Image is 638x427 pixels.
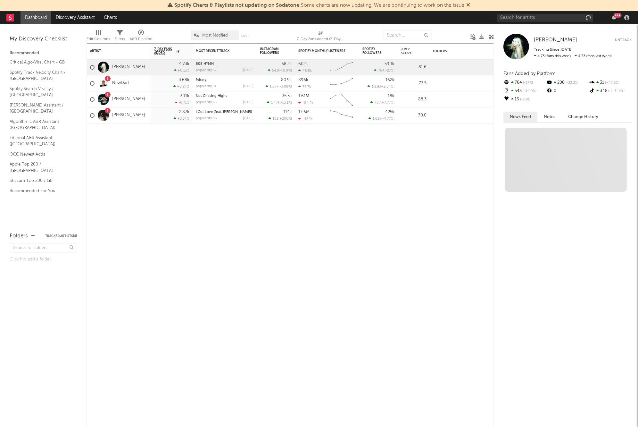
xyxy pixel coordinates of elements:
div: Click to add a folder. [10,256,77,263]
button: Save [241,34,250,38]
div: 764 [503,79,546,87]
span: 1.07k [270,85,278,89]
span: 1.62k [373,117,381,121]
span: -27 % [522,81,533,85]
svg: Chart title [327,91,356,107]
button: 99+ [612,15,616,20]
div: popularity: 57 [196,69,217,72]
div: ( ) [266,84,292,89]
span: Fans Added by Platform [503,71,556,76]
div: 80.9k [281,78,292,82]
a: [PERSON_NAME] [112,64,145,70]
span: 102 [273,117,278,121]
div: 7-Day Fans Added (7-Day Fans Added) [297,27,345,46]
span: 764 [378,69,385,73]
div: popularity: 55 [196,101,217,104]
div: +3.54 % [174,116,189,121]
button: Notes [537,112,562,122]
div: 18k [388,94,394,98]
span: -40.9 % [279,69,291,73]
div: [DATE] [243,117,253,120]
div: 602k [298,62,308,66]
div: Folders [433,49,481,53]
div: 1.61M [298,94,309,98]
div: 75.7k [298,85,311,89]
div: Jump Score [401,47,417,55]
div: 162k [385,78,394,82]
a: Apple Top 200 / [GEOGRAPHIC_DATA] [10,161,70,174]
a: Recommended For You [10,187,70,194]
input: Search for folders... [10,243,77,252]
div: Not Chasing Highs [196,94,253,98]
a: Not Chasing Highs [196,94,227,98]
a: [PERSON_NAME] [112,113,145,118]
a: OCC Newest Adds [10,151,70,158]
span: +7.77 % [382,101,394,105]
div: 16 [503,95,546,104]
div: 35.3k [282,94,292,98]
div: Edit Columns [87,35,110,43]
span: +31.4 % [610,90,625,93]
span: : Some charts are now updating. We are continuing to work on the issue [175,3,465,8]
div: +6.24 % [173,84,189,89]
div: 77.5 [401,80,427,87]
a: [PERSON_NAME] [112,97,145,102]
div: A&R Pipeline [130,35,152,43]
div: 99 + [614,13,622,18]
div: [DATE] [243,69,253,72]
div: 543 [503,87,546,95]
svg: Chart title [327,59,356,75]
div: popularity: 56 [196,117,217,120]
div: 81.6 [401,64,427,71]
span: 7-Day Fans Added [154,47,175,55]
button: Change History [562,112,605,122]
div: 3.68k [179,78,189,82]
span: +200 % [279,117,291,121]
div: Spotify Followers [362,47,385,55]
span: -33.3 % [565,81,578,85]
div: Artist [90,49,138,53]
svg: Chart title [327,107,356,124]
a: Algorithmic A&R Assistant ([GEOGRAPHIC_DATA]) [10,118,70,131]
div: 70.0 [401,112,427,119]
div: 48.5k [298,69,312,73]
div: 59.1k [385,62,394,66]
a: NewDad [112,81,129,86]
div: 31 [589,79,632,87]
div: Folders [10,232,28,240]
a: Charts [99,11,121,24]
div: -84.2k [298,101,313,105]
div: Filters [115,35,125,43]
div: [DATE] [243,85,253,88]
a: [PERSON_NAME] Assistant / [GEOGRAPHIC_DATA] [10,102,70,115]
div: Most Recent Track [196,49,244,53]
div: Misery [196,78,253,82]
div: 200 [546,79,589,87]
div: 114k [283,110,292,114]
a: Spotify Track Velocity Chart / [GEOGRAPHIC_DATA] [10,69,70,82]
span: Tracking Since: [DATE] [534,48,572,52]
div: Recommended [10,49,77,57]
div: ( ) [269,116,292,121]
div: popularity: 51 [196,85,216,88]
span: -20 % [519,98,530,101]
span: 4.73k fans last week [534,54,612,58]
div: 2.87k [179,110,189,114]
a: 808 HYMN [196,62,214,66]
div: Filters [115,27,125,46]
div: ( ) [369,116,394,121]
div: 0 [546,87,589,95]
input: Search for artists [497,14,593,22]
a: Critical Algo/Viral Chart - GB [10,59,70,66]
span: +2.04 % [381,85,394,89]
span: 1.47k [271,101,280,105]
div: 58.2k [282,62,292,66]
div: 7-Day Fans Added (7-Day Fans Added) [297,35,345,43]
div: 4.73k [179,62,189,66]
div: +0.13 % [174,68,189,73]
span: +47.6 % [604,81,620,85]
span: 707 [375,101,381,105]
span: 1.81k [372,85,380,89]
a: [PERSON_NAME] [534,37,577,43]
